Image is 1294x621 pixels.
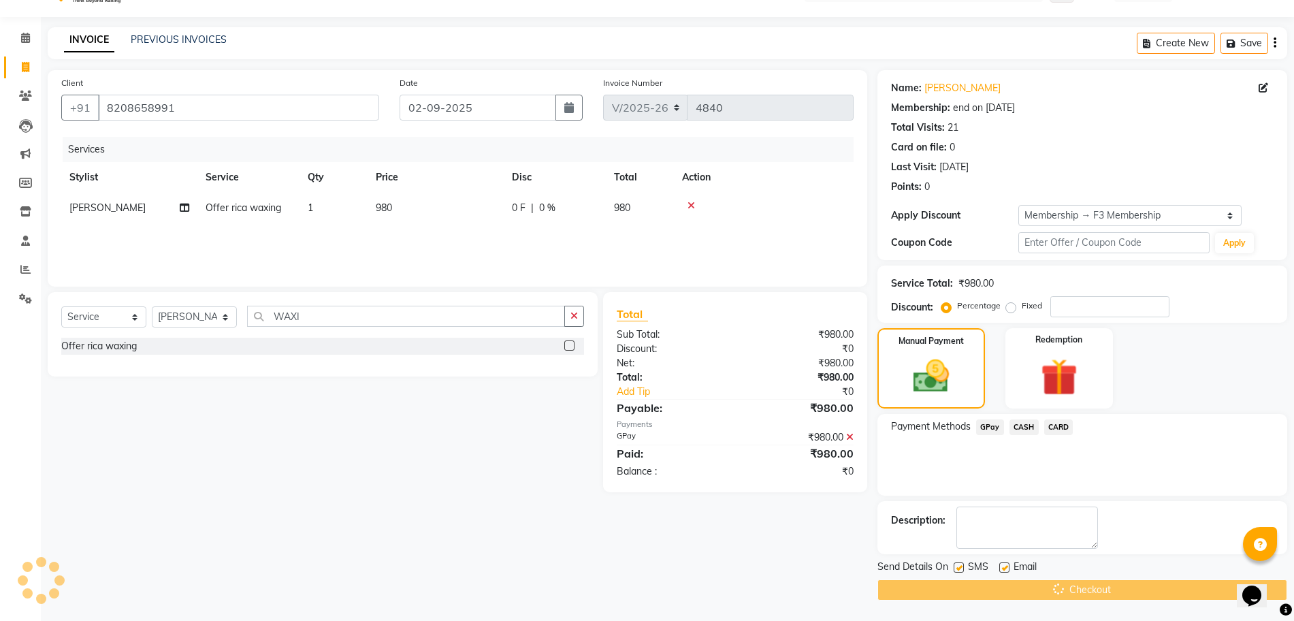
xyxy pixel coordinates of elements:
div: ₹980.00 [735,430,864,445]
span: SMS [968,560,988,577]
div: Discount: [606,342,735,356]
a: PREVIOUS INVOICES [131,33,227,46]
th: Action [674,162,854,193]
span: 1 [308,202,313,214]
span: | [531,201,534,215]
label: Date [400,77,418,89]
label: Redemption [1035,334,1082,346]
button: Save [1220,33,1268,54]
span: Email [1014,560,1037,577]
div: Card on file: [891,140,947,155]
div: Services [63,137,864,162]
div: ₹980.00 [735,370,864,385]
div: Coupon Code [891,236,1018,250]
a: [PERSON_NAME] [924,81,1001,95]
a: Add Tip [606,385,757,399]
span: CARD [1044,419,1073,435]
th: Service [197,162,300,193]
div: Name: [891,81,922,95]
div: GPay [606,430,735,445]
div: ₹980.00 [958,276,994,291]
div: ₹980.00 [735,328,864,342]
label: Percentage [957,300,1001,312]
img: _cash.svg [902,355,960,397]
div: end on [DATE] [953,101,1015,115]
span: Offer rica waxing [206,202,281,214]
div: 0 [950,140,955,155]
div: Discount: [891,300,933,315]
button: Apply [1215,233,1254,253]
div: ₹0 [735,342,864,356]
div: 21 [948,121,958,135]
span: 0 F [512,201,525,215]
label: Manual Payment [899,335,964,347]
span: 980 [614,202,630,214]
div: Service Total: [891,276,953,291]
span: [PERSON_NAME] [69,202,146,214]
div: Total: [606,370,735,385]
th: Stylist [61,162,197,193]
label: Invoice Number [603,77,662,89]
span: GPay [976,419,1004,435]
div: ₹980.00 [735,445,864,462]
label: Client [61,77,83,89]
th: Price [368,162,504,193]
div: Payments [617,419,854,430]
div: Offer rica waxing [61,339,137,353]
div: ₹980.00 [735,356,864,370]
div: Payable: [606,400,735,416]
div: 0 [924,180,930,194]
div: Description: [891,513,945,528]
div: Membership: [891,101,950,115]
div: Total Visits: [891,121,945,135]
div: ₹0 [735,464,864,479]
input: Search or Scan [247,306,565,327]
span: CASH [1009,419,1039,435]
div: Paid: [606,445,735,462]
span: 0 % [539,201,555,215]
button: +91 [61,95,99,121]
div: ₹980.00 [735,400,864,416]
input: Search by Name/Mobile/Email/Code [98,95,379,121]
div: Points: [891,180,922,194]
th: Disc [504,162,606,193]
span: Total [617,307,648,321]
input: Enter Offer / Coupon Code [1018,232,1210,253]
span: 980 [376,202,392,214]
label: Fixed [1022,300,1042,312]
div: [DATE] [939,160,969,174]
div: Net: [606,356,735,370]
iframe: chat widget [1237,567,1280,607]
div: Apply Discount [891,208,1018,223]
div: Balance : [606,464,735,479]
div: ₹0 [756,385,864,399]
button: Create New [1137,33,1215,54]
a: INVOICE [64,28,114,52]
th: Total [606,162,674,193]
img: _gift.svg [1029,354,1089,400]
th: Qty [300,162,368,193]
span: Send Details On [877,560,948,577]
span: Payment Methods [891,419,971,434]
div: Sub Total: [606,328,735,342]
div: Last Visit: [891,160,937,174]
